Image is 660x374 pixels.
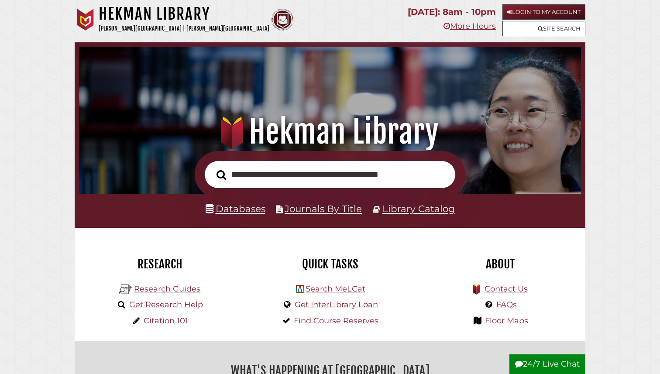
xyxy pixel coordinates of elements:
[129,300,203,309] a: Get Research Help
[502,21,585,36] a: Site Search
[75,9,96,31] img: Calvin University
[306,284,365,294] a: Search MeLCat
[206,203,265,214] a: Databases
[89,113,571,151] h1: Hekman Library
[134,284,200,294] a: Research Guides
[485,316,528,326] a: Floor Maps
[99,24,269,34] p: [PERSON_NAME][GEOGRAPHIC_DATA] | [PERSON_NAME][GEOGRAPHIC_DATA]
[422,257,579,271] h2: About
[144,316,188,326] a: Citation 101
[285,203,362,214] a: Journals By Title
[81,257,238,271] h2: Research
[272,9,293,31] img: Calvin Theological Seminary
[502,4,585,20] a: Login to My Account
[99,4,269,24] h1: Hekman Library
[443,21,496,31] a: More Hours
[295,300,378,309] a: Get InterLibrary Loan
[382,203,455,214] a: Library Catalog
[496,300,517,309] a: FAQs
[217,169,226,180] i: Search
[212,168,230,183] button: Search
[119,283,132,296] img: Hekman Library Logo
[296,285,304,293] img: Hekman Library Logo
[294,316,378,326] a: Find Course Reserves
[485,284,528,294] a: Contact Us
[408,4,496,20] p: [DATE]: 8am - 10pm
[251,257,409,271] h2: Quick Tasks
